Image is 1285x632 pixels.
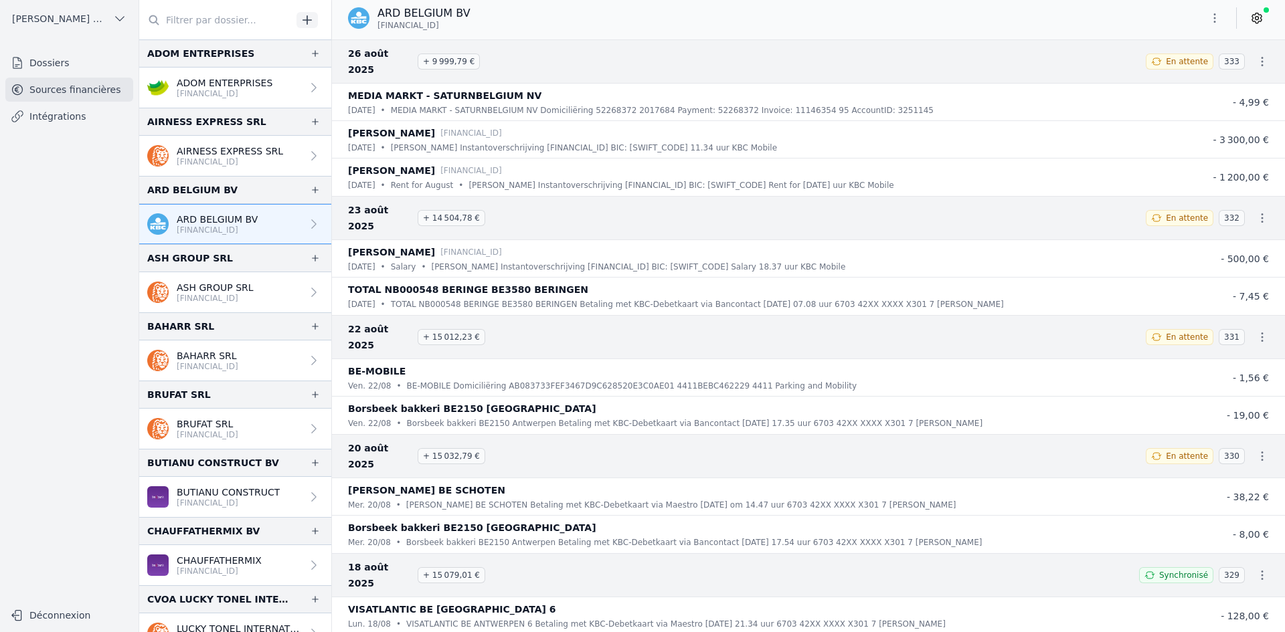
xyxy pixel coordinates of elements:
span: 331 [1219,329,1245,345]
div: ADOM ENTREPRISES [147,45,254,62]
span: En attente [1166,451,1208,461]
p: [PERSON_NAME] [348,125,435,141]
div: CHAUFFATHERMIX BV [147,523,260,539]
img: BEOBANK_CTBKBEBX.png [147,554,169,576]
p: mer. 20/08 [348,536,391,549]
img: crelan.png [147,77,169,98]
div: ASH GROUP SRL [147,250,233,266]
p: ADOM ENTERPRISES [177,76,272,90]
p: ven. 22/08 [348,417,391,430]
p: VISATLANTIC BE [GEOGRAPHIC_DATA] 6 [348,601,556,617]
span: - 4,99 € [1233,97,1269,108]
span: En attente [1166,332,1208,342]
button: Déconnexion [5,605,133,626]
p: [FINANCIAL_ID] [177,156,283,167]
p: VISATLANTIC BE ANTWERPEN 6 Betaling met KBC-Debetkaart via Maestro [DATE] 21.34 uur 6703 42XX XXX... [406,617,946,631]
p: [FINANCIAL_ID] [177,429,238,440]
p: Rent for August [391,179,454,192]
span: + 9 999,79 € [418,54,480,70]
img: ing.png [147,282,169,303]
img: ing.png [147,350,169,371]
span: - 38,22 € [1227,492,1269,502]
span: 330 [1219,448,1245,464]
p: AIRNESS EXPRESS SRL [177,144,283,158]
p: TOTAL NB000548 BERINGE BE3580 BERINGEN Betaling met KBC-Debetkaart via Bancontact [DATE] 07.08 uu... [391,298,1004,311]
a: Sources financières [5,78,133,102]
p: [FINANCIAL_ID] [440,164,502,177]
p: BUTIANU CONSTRUCT [177,486,280,499]
span: 332 [1219,210,1245,226]
span: - 1 200,00 € [1213,172,1269,183]
span: - 7,45 € [1233,291,1269,302]
p: [DATE] [348,141,375,154]
img: ing.png [147,418,169,439]
p: [PERSON_NAME] [348,163,435,179]
span: + 15 032,79 € [418,448,485,464]
p: ASH GROUP SRL [177,281,254,294]
div: • [396,417,401,430]
p: lun. 18/08 [348,617,391,631]
div: • [381,260,385,274]
span: + 15 079,01 € [418,567,485,583]
span: 18 août 2025 [348,559,412,591]
p: BE-MOBILE [348,363,406,379]
p: Borsbeek bakkeri BE2150 [GEOGRAPHIC_DATA] [348,520,596,536]
a: AIRNESS EXPRESS SRL [FINANCIAL_ID] [139,136,331,176]
p: Borsbeek bakkeri BE2150 Antwerpen Betaling met KBC-Debetkaart via Bancontact [DATE] 17.35 uur 670... [407,417,983,430]
p: [PERSON_NAME] Instantoverschrijving [FINANCIAL_ID] BIC: [SWIFT_CODE] 11.34 uur KBC Mobile [391,141,777,154]
span: - 8,00 € [1233,529,1269,540]
span: [FINANCIAL_ID] [377,20,439,31]
a: ARD BELGIUM BV [FINANCIAL_ID] [139,204,331,244]
p: Borsbeek bakkeri BE2150 [GEOGRAPHIC_DATA] [348,401,596,417]
span: 26 août 2025 [348,45,412,78]
p: [FINANCIAL_ID] [177,293,254,304]
div: BRUFAT SRL [147,387,211,403]
p: ven. 22/08 [348,379,391,393]
p: [DATE] [348,179,375,192]
div: • [396,498,401,512]
div: ARD BELGIUM BV [147,182,238,198]
button: [PERSON_NAME] ET PARTNERS SRL [5,8,133,29]
p: mer. 20/08 [348,498,391,512]
p: [FINANCIAL_ID] [177,225,258,235]
span: - 3 300,00 € [1213,134,1269,145]
div: • [381,298,385,311]
img: kbc.png [348,7,369,29]
p: ARD BELGIUM BV [377,5,470,21]
div: BAHARR SRL [147,318,214,334]
a: Intégrations [5,104,133,128]
p: MEDIA MARKT - SATURNBELGIUM NV Domiciliëring 52268372 2017684 Payment: 52268372 Invoice: 11146354... [391,104,934,117]
span: 23 août 2025 [348,202,412,234]
p: [FINANCIAL_ID] [177,88,272,99]
p: BE-MOBILE Domiciliëring AB083733FEF3467D9C628520E3C0AE01 4411BEBC462229 4411 Parking and Mobility [407,379,857,393]
span: 22 août 2025 [348,321,412,353]
p: [DATE] [348,104,375,117]
a: BUTIANU CONSTRUCT [FINANCIAL_ID] [139,477,331,517]
span: En attente [1166,213,1208,223]
p: [DATE] [348,298,375,311]
p: [PERSON_NAME] Instantoverschrijving [FINANCIAL_ID] BIC: [SWIFT_CODE] Salary 18.37 uur KBC Mobile [431,260,845,274]
p: [FINANCIAL_ID] [177,361,238,372]
p: Borsbeek bakkeri BE2150 Antwerpen Betaling met KBC-Debetkaart via Bancontact [DATE] 17.54 uur 670... [406,536,982,549]
div: AIRNESS EXPRESS SRL [147,114,266,130]
span: [PERSON_NAME] ET PARTNERS SRL [12,12,108,25]
div: • [396,379,401,393]
a: BAHARR SRL [FINANCIAL_ID] [139,340,331,381]
p: [PERSON_NAME] Instantoverschrijving [FINANCIAL_ID] BIC: [SWIFT_CODE] Rent for [DATE] uur KBC Mobile [468,179,893,192]
div: • [421,260,426,274]
a: BRUFAT SRL [FINANCIAL_ID] [139,409,331,449]
span: - 19,00 € [1227,410,1269,421]
p: [PERSON_NAME] [348,244,435,260]
span: - 1,56 € [1233,373,1269,383]
span: 333 [1219,54,1245,70]
p: [PERSON_NAME] BE SCHOTEN Betaling met KBC-Debetkaart via Maestro [DATE] om 14.47 uur 6703 42XX XX... [406,498,956,512]
div: • [396,536,401,549]
a: CHAUFFATHERMIX [FINANCIAL_ID] [139,545,331,585]
p: BAHARR SRL [177,349,238,362]
p: ARD BELGIUM BV [177,213,258,226]
p: Salary [391,260,416,274]
img: kbc.png [147,213,169,235]
div: • [381,141,385,154]
div: BUTIANU CONSTRUCT BV [147,455,279,471]
img: BEOBANK_CTBKBEBX.png [147,486,169,508]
